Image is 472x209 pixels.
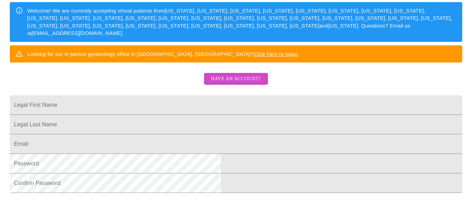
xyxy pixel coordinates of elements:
div: Looking for our in person gynecology office in [GEOGRAPHIC_DATA], [GEOGRAPHIC_DATA]? [27,47,298,60]
span: Have an account? [211,75,261,83]
div: Welcome! We are currently accepting virtual patients from [US_STATE], [US_STATE], [US_STATE], [US... [27,4,457,40]
a: Have an account? [202,81,270,87]
em: [EMAIL_ADDRESS][DOMAIN_NAME] [32,30,122,36]
button: Have an account? [204,73,268,85]
a: Click here to login! [254,51,298,57]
